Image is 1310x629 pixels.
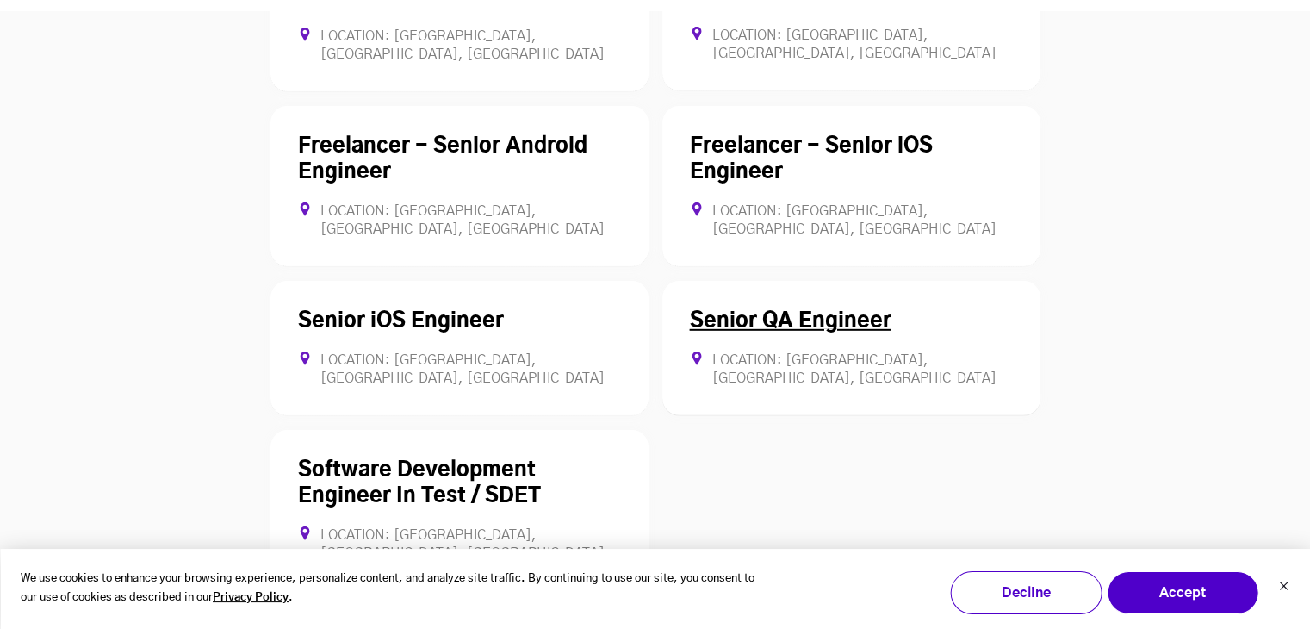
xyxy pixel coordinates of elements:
div: Location: [GEOGRAPHIC_DATA], [GEOGRAPHIC_DATA], [GEOGRAPHIC_DATA] [690,27,1013,63]
div: Location: [GEOGRAPHIC_DATA], [GEOGRAPHIC_DATA], [GEOGRAPHIC_DATA] [298,352,621,388]
button: Accept [1107,571,1258,614]
button: Dismiss cookie banner [1278,579,1288,597]
div: Location: [GEOGRAPHIC_DATA], [GEOGRAPHIC_DATA], [GEOGRAPHIC_DATA] [690,352,1013,388]
a: Software Development Engineer In Test / SDET [298,460,541,507]
a: Freelancer - Senior Android Engineer [298,136,587,183]
a: Privacy Policy [213,589,289,608]
a: Senior QA Engineer [690,311,891,332]
button: Decline [950,571,1102,614]
div: Location: [GEOGRAPHIC_DATA], [GEOGRAPHIC_DATA], [GEOGRAPHIC_DATA] [298,202,621,239]
a: Senior iOS Engineer [298,311,504,332]
div: Location: [GEOGRAPHIC_DATA], [GEOGRAPHIC_DATA], [GEOGRAPHIC_DATA] [298,526,621,563]
a: Freelancer - Senior iOS Engineer [690,136,933,183]
div: Location: [GEOGRAPHIC_DATA], [GEOGRAPHIC_DATA], [GEOGRAPHIC_DATA] [298,28,621,64]
div: Location: [GEOGRAPHIC_DATA], [GEOGRAPHIC_DATA], [GEOGRAPHIC_DATA] [690,202,1013,239]
p: We use cookies to enhance your browsing experience, personalize content, and analyze site traffic... [21,570,766,609]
